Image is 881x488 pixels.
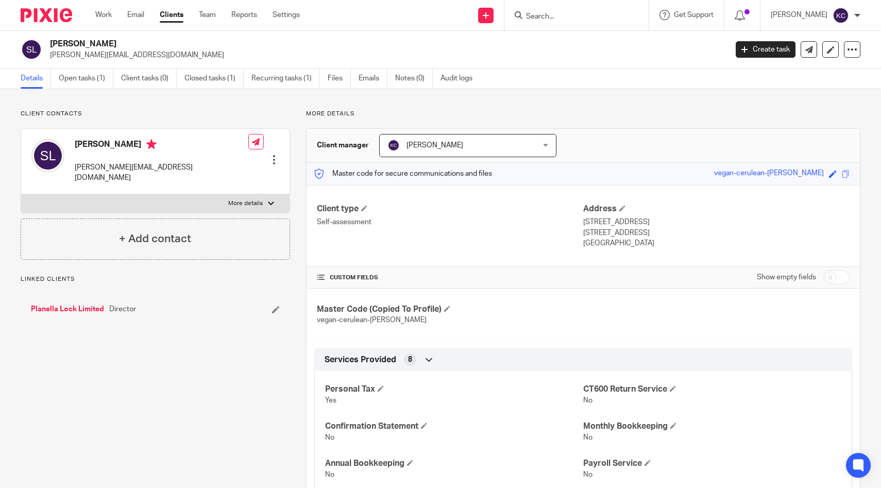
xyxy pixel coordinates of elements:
a: Emails [359,69,387,89]
span: No [325,471,334,478]
p: [PERSON_NAME][EMAIL_ADDRESS][DOMAIN_NAME] [75,162,248,183]
span: 8 [408,355,412,365]
span: No [325,434,334,441]
span: [PERSON_NAME] [406,142,463,149]
p: Linked clients [21,275,290,283]
a: Work [95,10,112,20]
a: Planella Lock Limited [31,304,104,314]
a: Client tasks (0) [121,69,177,89]
p: More details [306,110,860,118]
h4: Payroll Service [583,458,841,469]
i: Primary [146,139,157,149]
p: [GEOGRAPHIC_DATA] [583,238,850,248]
span: Director [109,304,136,314]
h4: Client type [317,204,583,214]
h4: Annual Bookkeeping [325,458,583,469]
a: Team [199,10,216,20]
p: [PERSON_NAME][EMAIL_ADDRESS][DOMAIN_NAME] [50,50,720,60]
p: Master code for secure communications and files [314,169,492,179]
h4: Personal Tax [325,384,583,395]
h4: Master Code (Copied To Profile) [317,304,583,315]
h4: CUSTOM FIELDS [317,274,583,282]
a: Details [21,69,51,89]
span: No [583,471,592,478]
span: Yes [325,397,336,404]
h4: + Add contact [119,231,191,247]
p: More details [228,199,263,208]
p: [STREET_ADDRESS] [583,228,850,238]
a: Audit logs [440,69,480,89]
h3: Client manager [317,140,369,150]
p: Self-assessment [317,217,583,227]
img: svg%3E [387,139,400,152]
h4: [PERSON_NAME] [75,139,248,152]
a: Notes (0) [395,69,433,89]
a: Email [127,10,144,20]
span: Get Support [674,11,714,19]
img: Pixie [21,8,72,22]
h4: CT600 Return Service [583,384,841,395]
a: Clients [160,10,183,20]
span: No [583,434,592,441]
span: Services Provided [325,355,396,365]
img: svg%3E [21,39,42,60]
a: Settings [273,10,300,20]
p: [STREET_ADDRESS] [583,217,850,227]
div: vegan-cerulean-[PERSON_NAME] [714,168,824,180]
a: Open tasks (1) [59,69,113,89]
a: Create task [736,41,795,58]
h4: Monthly Bookkeeping [583,421,841,432]
a: Closed tasks (1) [184,69,244,89]
img: svg%3E [31,139,64,172]
p: Client contacts [21,110,290,118]
a: Files [328,69,351,89]
input: Search [525,12,618,22]
p: [PERSON_NAME] [771,10,827,20]
h4: Address [583,204,850,214]
a: Recurring tasks (1) [251,69,320,89]
h2: [PERSON_NAME] [50,39,586,49]
h4: Confirmation Statement [325,421,583,432]
span: No [583,397,592,404]
label: Show empty fields [757,272,816,282]
img: svg%3E [833,7,849,24]
a: Reports [231,10,257,20]
span: vegan-cerulean-[PERSON_NAME] [317,316,427,324]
